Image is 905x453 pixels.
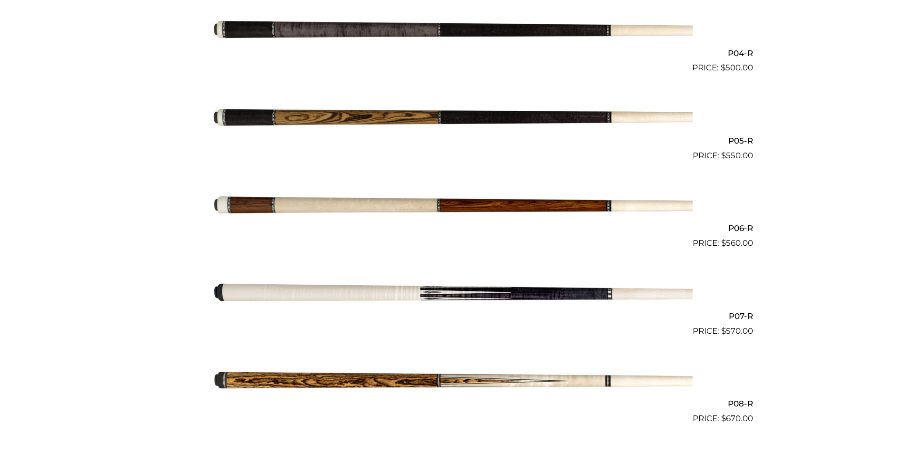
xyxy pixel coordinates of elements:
bdi: 550.00 [721,151,753,160]
span: $ [721,151,726,160]
span: $ [721,326,726,336]
a: P06-R $560.00 [152,166,753,250]
h2: P08-R [152,395,753,413]
h2: P06-R [152,220,753,237]
img: P07-R [213,253,693,333]
bdi: 560.00 [721,238,753,248]
h2: P04-R [152,44,753,62]
span: $ [721,63,725,72]
a: P05-R $550.00 [152,78,753,162]
h2: P07-R [152,307,753,325]
bdi: 500.00 [721,63,753,72]
a: P08-R $670.00 [152,341,753,425]
a: P07-R $570.00 [152,253,753,337]
span: $ [721,238,726,248]
bdi: 570.00 [721,326,753,336]
img: P06-R [213,166,693,246]
h2: P05-R [152,132,753,149]
img: P05-R [213,78,693,158]
bdi: 670.00 [721,414,753,423]
span: $ [721,414,726,423]
img: P08-R [213,341,693,421]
